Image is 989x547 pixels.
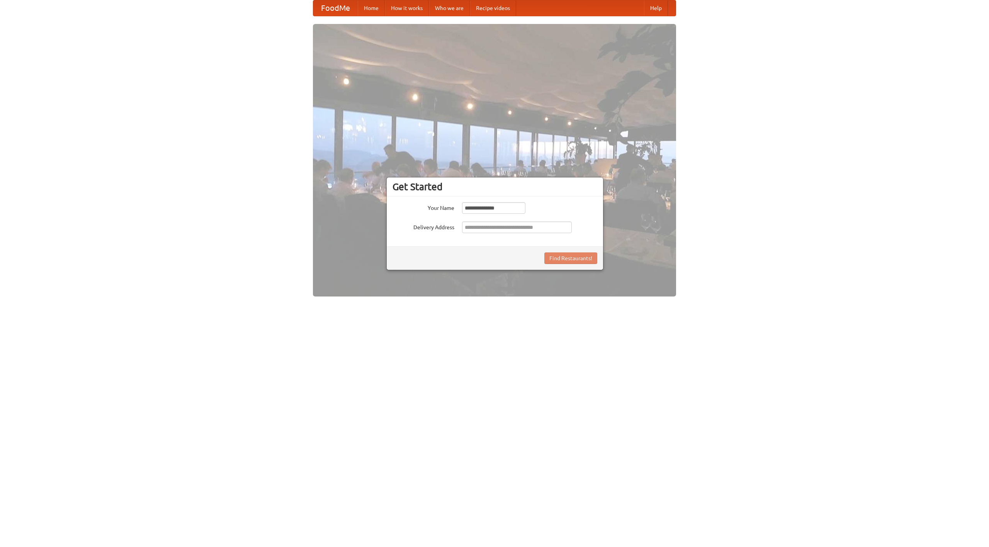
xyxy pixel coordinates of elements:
a: Help [644,0,668,16]
button: Find Restaurants! [544,252,597,264]
a: Home [358,0,385,16]
label: Your Name [393,202,454,212]
a: FoodMe [313,0,358,16]
a: Who we are [429,0,470,16]
h3: Get Started [393,181,597,193]
label: Delivery Address [393,222,454,231]
a: Recipe videos [470,0,516,16]
a: How it works [385,0,429,16]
